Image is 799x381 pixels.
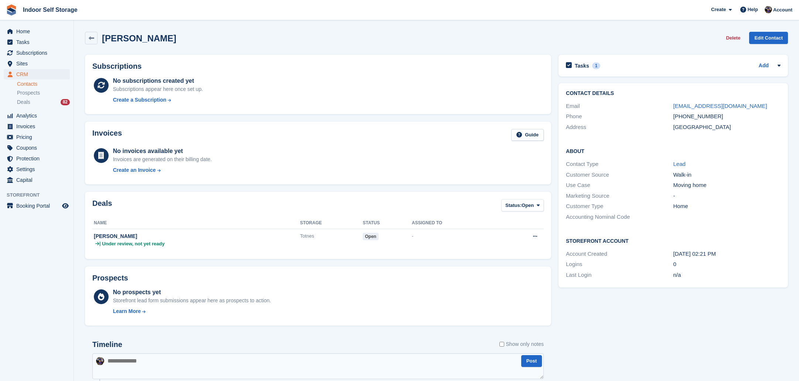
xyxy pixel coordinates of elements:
[566,147,781,154] h2: About
[7,191,74,199] span: Storefront
[749,32,788,44] a: Edit Contact
[723,32,743,44] button: Delete
[113,166,156,174] div: Create an Invoice
[592,62,601,69] div: 1
[566,260,673,269] div: Logins
[16,121,61,132] span: Invoices
[4,69,70,79] a: menu
[4,37,70,47] a: menu
[673,192,781,200] div: -
[412,217,499,229] th: Assigned to
[499,340,544,348] label: Show only notes
[16,143,61,153] span: Coupons
[92,340,122,349] h2: Timeline
[92,274,128,282] h2: Prospects
[113,288,271,297] div: No prospects yet
[499,340,504,348] input: Show only notes
[566,202,673,211] div: Customer Type
[16,69,61,79] span: CRM
[16,58,61,69] span: Sites
[113,307,271,315] a: Learn More
[673,260,781,269] div: 0
[522,202,534,209] span: Open
[673,250,781,258] div: [DATE] 02:21 PM
[4,110,70,121] a: menu
[4,48,70,58] a: menu
[673,171,781,179] div: Walk-in
[4,121,70,132] a: menu
[505,202,522,209] span: Status:
[566,271,673,279] div: Last Login
[412,232,499,240] div: -
[16,153,61,164] span: Protection
[765,6,772,13] img: Sandra Pomeroy
[102,33,176,43] h2: [PERSON_NAME]
[566,237,781,244] h2: Storefront Account
[566,102,673,110] div: Email
[363,217,412,229] th: Status
[17,89,70,97] a: Prospects
[673,161,686,167] a: Lead
[4,58,70,69] a: menu
[17,81,70,88] a: Contacts
[4,143,70,153] a: menu
[4,201,70,211] a: menu
[92,199,112,213] h2: Deals
[16,132,61,142] span: Pricing
[16,37,61,47] span: Tasks
[566,192,673,200] div: Marketing Source
[566,160,673,169] div: Contact Type
[113,96,167,104] div: Create a Subscription
[748,6,758,13] span: Help
[363,233,379,240] span: open
[17,99,30,106] span: Deals
[94,232,300,240] div: [PERSON_NAME]
[673,271,781,279] div: n/a
[566,213,673,221] div: Accounting Nominal Code
[4,175,70,185] a: menu
[61,99,70,105] div: 82
[711,6,726,13] span: Create
[566,171,673,179] div: Customer Source
[773,6,792,14] span: Account
[102,240,164,248] span: Under review, not yet ready
[113,76,203,85] div: No subscriptions created yet
[16,201,61,211] span: Booking Portal
[96,357,104,365] img: Sandra Pomeroy
[61,201,70,210] a: Preview store
[673,123,781,132] div: [GEOGRAPHIC_DATA]
[92,129,122,141] h2: Invoices
[17,98,70,106] a: Deals 82
[16,48,61,58] span: Subscriptions
[92,62,544,71] h2: Subscriptions
[113,166,212,174] a: Create an Invoice
[17,89,40,96] span: Prospects
[6,4,17,16] img: stora-icon-8386f47178a22dfd0bd8f6a31ec36ba5ce8667c1dd55bd0f319d3a0aa187defe.svg
[16,110,61,121] span: Analytics
[673,112,781,121] div: [PHONE_NUMBER]
[4,132,70,142] a: menu
[4,164,70,174] a: menu
[673,181,781,190] div: Moving home
[16,26,61,37] span: Home
[566,91,781,96] h2: Contact Details
[113,297,271,305] div: Storefront lead form submissions appear here as prospects to action.
[16,175,61,185] span: Capital
[113,307,141,315] div: Learn More
[16,164,61,174] span: Settings
[673,202,781,211] div: Home
[566,123,673,132] div: Address
[566,112,673,121] div: Phone
[521,355,542,367] button: Post
[113,96,203,104] a: Create a Subscription
[4,26,70,37] a: menu
[113,85,203,93] div: Subscriptions appear here once set up.
[113,156,212,163] div: Invoices are generated on their billing date.
[566,181,673,190] div: Use Case
[575,62,589,69] h2: Tasks
[300,232,363,240] div: Totnes
[511,129,544,141] a: Guide
[20,4,81,16] a: Indoor Self Storage
[566,250,673,258] div: Account Created
[99,240,100,248] span: |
